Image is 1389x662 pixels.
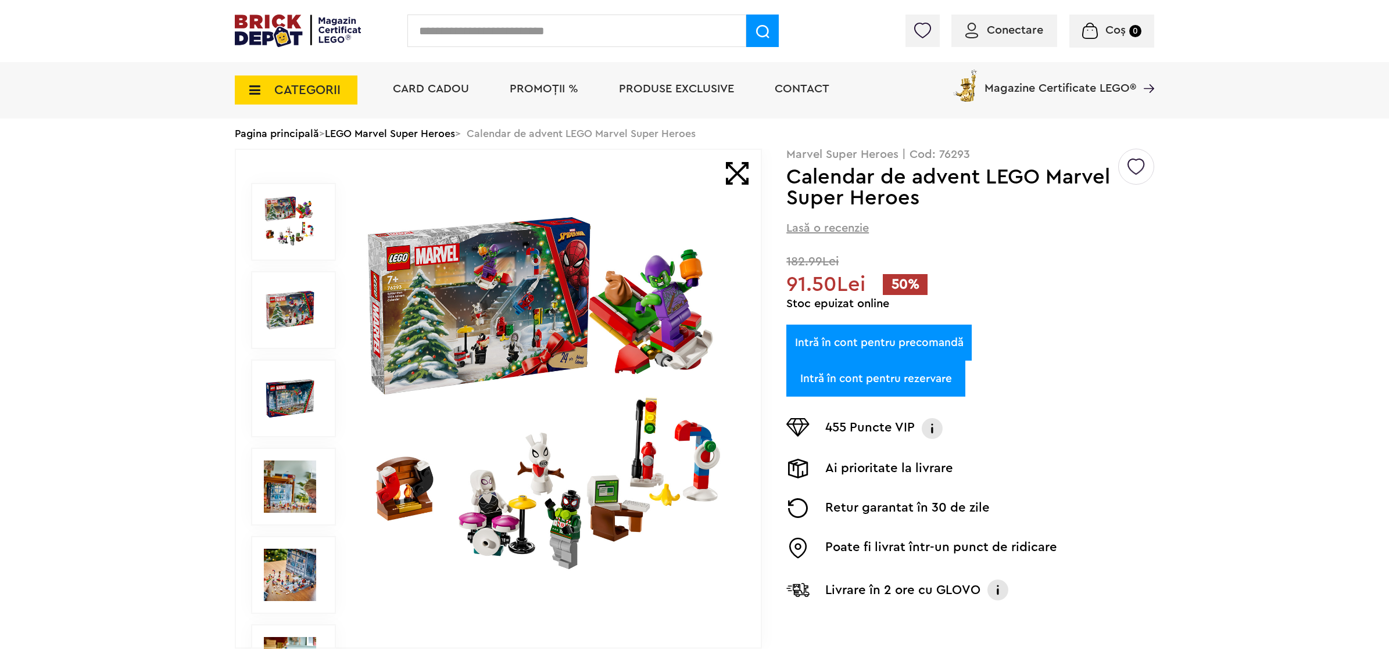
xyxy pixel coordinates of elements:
[985,67,1136,94] span: Magazine Certificate LEGO®
[264,284,316,336] img: Calendar de advent LEGO Marvel Super Heroes
[619,83,734,95] a: Produse exclusive
[786,274,865,295] span: 91.50Lei
[786,167,1116,208] h1: Calendar de advent LEGO Marvel Super Heroes
[786,220,869,236] span: Lasă o recenzie
[965,24,1043,36] a: Conectare
[825,498,990,518] p: Retur garantat în 30 de zile
[825,459,953,478] p: Ai prioritate la livrare
[786,256,1154,268] span: 182.99Lei
[786,582,810,597] img: Livrare Glovo
[987,24,1043,36] span: Conectare
[775,83,829,95] a: Contact
[786,361,965,397] a: Intră în cont pentru rezervare
[825,538,1057,559] p: Poate fi livrat într-un punct de ridicare
[274,84,341,96] span: CATEGORII
[1136,67,1154,79] a: Magazine Certificate LEGO®
[264,460,316,513] img: Seturi Lego Calendar de advent LEGO Marvel Super Heroes
[264,549,316,601] img: LEGO Marvel Super Heroes Calendar de advent LEGO Marvel Super Heroes
[786,298,1154,310] div: Stoc epuizat online
[786,418,810,437] img: Puncte VIP
[921,418,944,439] img: Info VIP
[786,149,1154,160] p: Marvel Super Heroes | Cod: 76293
[786,538,810,559] img: Easybox
[883,274,928,295] span: 50%
[510,83,578,95] a: PROMOȚII %
[825,418,915,439] p: 455 Puncte VIP
[235,128,319,139] a: Pagina principală
[786,498,810,518] img: Returnare
[1105,24,1126,36] span: Coș
[325,128,455,139] a: LEGO Marvel Super Heroes
[786,325,972,361] a: Intră în cont pentru precomandă
[393,83,469,95] a: Card Cadou
[1129,25,1141,37] small: 0
[786,459,810,478] img: Livrare
[825,581,980,599] p: Livrare în 2 ore cu GLOVO
[264,196,316,248] img: Calendar de advent LEGO Marvel Super Heroes
[986,578,1009,602] img: Info livrare cu GLOVO
[264,372,316,424] img: Calendar de advent LEGO Marvel Super Heroes LEGO 76293
[361,211,736,585] img: Calendar de advent LEGO Marvel Super Heroes
[235,118,1154,149] div: > > Calendar de advent LEGO Marvel Super Heroes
